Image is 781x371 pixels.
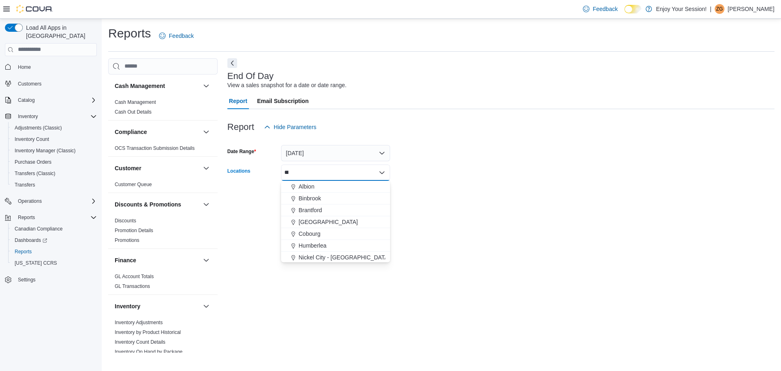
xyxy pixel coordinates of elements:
[115,128,147,136] h3: Compliance
[15,159,52,165] span: Purchase Orders
[227,168,251,174] label: Locations
[15,237,47,244] span: Dashboards
[8,156,100,168] button: Purchase Orders
[18,81,41,87] span: Customers
[115,329,181,335] a: Inventory by Product Historical
[115,274,154,279] a: GL Account Totals
[115,283,150,289] a: GL Transactions
[15,196,97,206] span: Operations
[11,169,59,178] a: Transfers (Classic)
[281,228,390,240] button: Cobourg
[18,214,35,221] span: Reports
[11,123,65,133] a: Adjustments (Classic)
[8,179,100,191] button: Transfers
[299,206,322,214] span: Brantford
[115,200,200,209] button: Discounts & Promotions
[11,247,97,257] span: Reports
[15,226,63,232] span: Canadian Compliance
[8,168,100,179] button: Transfers (Classic)
[281,240,390,252] button: Humberlea
[11,247,35,257] a: Reports
[8,235,100,246] a: Dashboards
[15,136,49,143] span: Inventory Count
[115,339,166,345] span: Inventory Count Details
[15,196,45,206] button: Operations
[274,123,316,131] span: Hide Parameters
[593,5,617,13] span: Feedback
[115,349,183,355] span: Inventory On Hand by Package
[18,113,38,120] span: Inventory
[11,146,97,156] span: Inventory Manager (Classic)
[227,148,256,155] label: Date Range
[227,71,274,81] h3: End Of Day
[624,13,625,14] span: Dark Mode
[15,112,41,121] button: Inventory
[299,253,390,261] span: Nickel City - [GEOGRAPHIC_DATA]
[11,157,97,167] span: Purchase Orders
[2,195,100,207] button: Operations
[115,217,136,224] span: Discounts
[115,145,195,151] a: OCS Transaction Submission Details
[11,157,55,167] a: Purchase Orders
[115,302,140,310] h3: Inventory
[299,241,326,250] span: Humberlea
[115,256,136,264] h3: Finance
[11,224,97,234] span: Canadian Compliance
[201,81,211,91] button: Cash Management
[108,216,218,248] div: Discounts & Promotions
[115,237,140,244] span: Promotions
[11,134,52,144] a: Inventory Count
[15,62,97,72] span: Home
[11,134,97,144] span: Inventory Count
[656,4,707,14] p: Enjoy Your Session!
[11,180,97,190] span: Transfers
[115,320,163,325] a: Inventory Adjustments
[115,256,200,264] button: Finance
[15,79,97,89] span: Customers
[108,97,218,120] div: Cash Management
[281,193,390,204] button: Binbrook
[299,182,314,191] span: Albion
[11,235,97,245] span: Dashboards
[281,216,390,228] button: [GEOGRAPHIC_DATA]
[229,93,247,109] span: Report
[2,61,100,73] button: Home
[16,5,53,13] img: Cova
[8,257,100,269] button: [US_STATE] CCRS
[15,125,62,131] span: Adjustments (Classic)
[115,182,152,187] a: Customer Queue
[8,134,100,145] button: Inventory Count
[299,194,321,202] span: Binbrook
[11,235,50,245] a: Dashboards
[8,145,100,156] button: Inventory Manager (Classic)
[115,339,166,345] a: Inventory Count Details
[15,62,34,72] a: Home
[11,224,66,234] a: Canadian Compliance
[108,272,218,294] div: Finance
[299,218,358,226] span: [GEOGRAPHIC_DATA]
[15,112,97,121] span: Inventory
[201,127,211,137] button: Compliance
[18,198,42,204] span: Operations
[257,93,309,109] span: Email Subscription
[580,1,621,17] a: Feedback
[11,180,38,190] a: Transfers
[115,228,153,233] a: Promotion Details
[15,275,39,285] a: Settings
[716,4,723,14] span: ZG
[23,24,97,40] span: Load All Apps in [GEOGRAPHIC_DATA]
[115,218,136,224] a: Discounts
[15,95,38,105] button: Catalog
[18,64,31,70] span: Home
[115,109,152,115] a: Cash Out Details
[15,95,97,105] span: Catalog
[201,163,211,173] button: Customer
[156,28,197,44] a: Feedback
[108,143,218,156] div: Compliance
[108,180,218,193] div: Customer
